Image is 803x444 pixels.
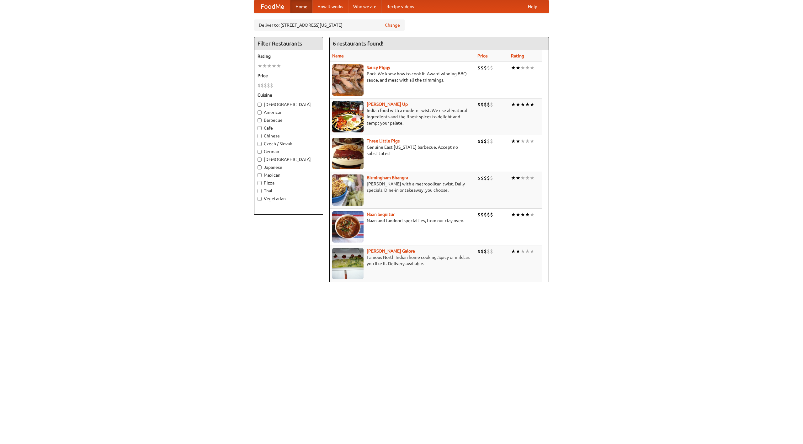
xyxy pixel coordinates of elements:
[516,248,520,255] li: ★
[477,174,481,181] li: $
[530,138,534,145] li: ★
[258,141,320,147] label: Czech / Slovak
[530,101,534,108] li: ★
[511,64,516,71] li: ★
[481,174,484,181] li: $
[367,249,415,254] a: [PERSON_NAME] Galore
[258,172,320,178] label: Mexican
[332,254,472,267] p: Famous North Indian home cooking. Spicy or mild, as you like it. Delivery available.
[254,0,290,13] a: FoodMe
[511,211,516,218] li: ★
[530,211,534,218] li: ★
[312,0,348,13] a: How it works
[477,248,481,255] li: $
[332,144,472,157] p: Genuine East [US_STATE] barbecue. Accept no substitutes!
[511,101,516,108] li: ★
[258,62,262,69] li: ★
[272,62,276,69] li: ★
[258,103,262,107] input: [DEMOGRAPHIC_DATA]
[267,62,272,69] li: ★
[490,248,493,255] li: $
[262,62,267,69] li: ★
[481,101,484,108] li: $
[481,138,484,145] li: $
[258,133,320,139] label: Chinese
[520,248,525,255] li: ★
[254,37,323,50] h4: Filter Restaurants
[367,102,408,107] a: [PERSON_NAME] Up
[258,92,320,98] h5: Cuisine
[270,82,273,89] li: $
[258,53,320,59] h5: Rating
[258,188,320,194] label: Thai
[511,174,516,181] li: ★
[258,180,320,186] label: Pizza
[258,148,320,155] label: German
[530,248,534,255] li: ★
[258,158,262,162] input: [DEMOGRAPHIC_DATA]
[487,64,490,71] li: $
[477,64,481,71] li: $
[477,138,481,145] li: $
[487,248,490,255] li: $
[367,212,395,217] a: Naan Sequitur
[332,174,364,206] img: bhangra.jpg
[258,181,262,185] input: Pizza
[487,138,490,145] li: $
[261,82,264,89] li: $
[487,174,490,181] li: $
[511,248,516,255] li: ★
[520,101,525,108] li: ★
[487,211,490,218] li: $
[332,181,472,193] p: [PERSON_NAME] with a metropolitan twist. Daily specials. Dine-in or takeaway, you choose.
[490,174,493,181] li: $
[290,0,312,13] a: Home
[516,138,520,145] li: ★
[516,101,520,108] li: ★
[490,211,493,218] li: $
[332,217,472,224] p: Naan and tandoori specialties, from our clay oven.
[530,174,534,181] li: ★
[490,101,493,108] li: $
[332,64,364,96] img: saucy.jpg
[333,40,384,46] ng-pluralize: 6 restaurants found!
[530,64,534,71] li: ★
[332,211,364,243] img: naansequitur.jpg
[348,0,381,13] a: Who we are
[258,118,262,122] input: Barbecue
[258,165,262,169] input: Japanese
[484,174,487,181] li: $
[258,195,320,202] label: Vegetarian
[525,174,530,181] li: ★
[258,117,320,123] label: Barbecue
[385,22,400,28] a: Change
[484,64,487,71] li: $
[525,138,530,145] li: ★
[332,107,472,126] p: Indian food with a modern twist. We use all-natural ingredients and the finest spices to delight ...
[520,211,525,218] li: ★
[258,164,320,170] label: Japanese
[258,126,262,130] input: Cafe
[511,53,524,58] a: Rating
[258,156,320,163] label: [DEMOGRAPHIC_DATA]
[481,64,484,71] li: $
[516,211,520,218] li: ★
[484,101,487,108] li: $
[367,65,390,70] a: Saucy Piggy
[367,138,400,143] a: Three Little Pigs
[525,101,530,108] li: ★
[258,189,262,193] input: Thai
[477,101,481,108] li: $
[258,82,261,89] li: $
[258,142,262,146] input: Czech / Slovak
[258,109,320,115] label: American
[525,248,530,255] li: ★
[487,101,490,108] li: $
[258,134,262,138] input: Chinese
[484,248,487,255] li: $
[258,150,262,154] input: German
